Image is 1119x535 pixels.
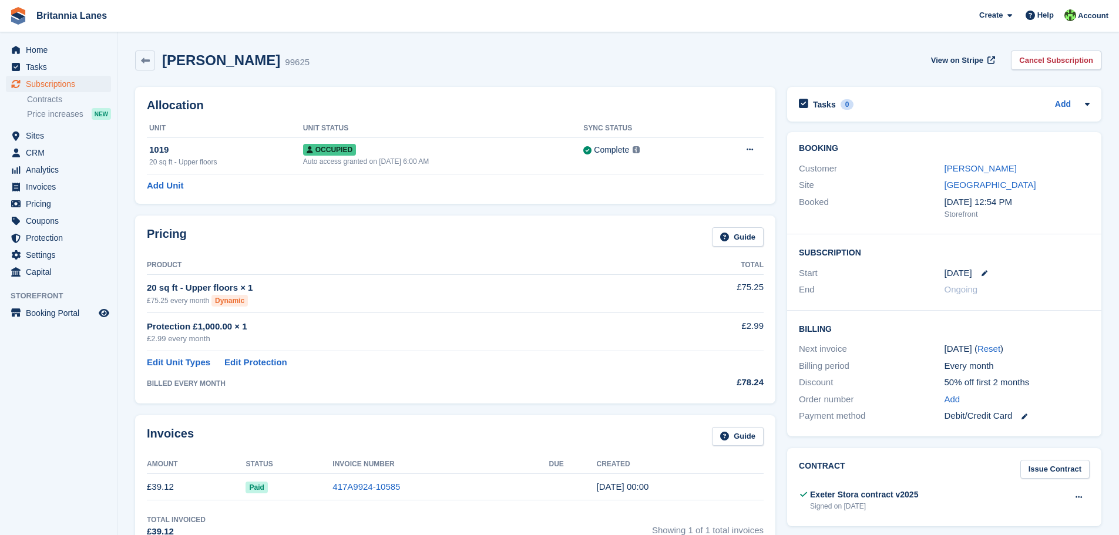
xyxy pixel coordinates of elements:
[6,230,111,246] a: menu
[6,305,111,321] a: menu
[6,196,111,212] a: menu
[6,76,111,92] a: menu
[799,359,944,373] div: Billing period
[303,156,584,167] div: Auto access granted on [DATE] 6:00 AM
[945,284,978,294] span: Ongoing
[26,76,96,92] span: Subscriptions
[810,489,918,501] div: Exeter Stora contract v2025
[6,59,111,75] a: menu
[799,179,944,192] div: Site
[945,267,972,280] time: 2025-08-06 23:00:00 UTC
[977,344,1000,354] a: Reset
[1064,9,1076,21] img: Robert Parr
[147,427,194,446] h2: Invoices
[26,264,96,280] span: Capital
[664,274,764,312] td: £75.25
[9,7,27,25] img: stora-icon-8386f47178a22dfd0bd8f6a31ec36ba5ce8667c1dd55bd0f319d3a0aa187defe.svg
[147,514,206,525] div: Total Invoiced
[246,482,267,493] span: Paid
[945,342,1090,356] div: [DATE] ( )
[147,281,664,295] div: 20 sq ft - Upper floors × 1
[26,247,96,263] span: Settings
[285,56,310,69] div: 99625
[799,342,944,356] div: Next invoice
[26,127,96,144] span: Sites
[11,290,117,302] span: Storefront
[147,227,187,247] h2: Pricing
[147,333,664,345] div: £2.99 every month
[1011,51,1101,70] a: Cancel Subscription
[26,144,96,161] span: CRM
[712,427,764,446] a: Guide
[147,99,764,112] h2: Allocation
[945,393,960,406] a: Add
[332,455,549,474] th: Invoice Number
[799,144,1090,153] h2: Booking
[799,246,1090,258] h2: Subscription
[6,161,111,178] a: menu
[597,482,649,492] time: 2025-08-06 23:00:57 UTC
[597,455,764,474] th: Created
[147,320,664,334] div: Protection £1,000.00 × 1
[26,213,96,229] span: Coupons
[813,99,836,110] h2: Tasks
[799,460,845,479] h2: Contract
[799,393,944,406] div: Order number
[6,264,111,280] a: menu
[6,144,111,161] a: menu
[27,109,83,120] span: Price increases
[799,322,1090,334] h2: Billing
[149,157,303,167] div: 20 sq ft - Upper floors
[147,295,664,307] div: £75.25 every month
[147,474,246,500] td: £39.12
[6,213,111,229] a: menu
[549,455,596,474] th: Due
[931,55,983,66] span: View on Stripe
[1020,460,1090,479] a: Issue Contract
[799,283,944,297] div: End
[945,359,1090,373] div: Every month
[810,501,918,512] div: Signed on [DATE]
[147,378,664,389] div: BILLED EVERY MONTH
[945,180,1036,190] a: [GEOGRAPHIC_DATA]
[979,9,1003,21] span: Create
[147,455,246,474] th: Amount
[26,196,96,212] span: Pricing
[841,99,854,110] div: 0
[799,409,944,423] div: Payment method
[211,295,248,307] div: Dynamic
[147,119,303,138] th: Unit
[6,247,111,263] a: menu
[945,196,1090,209] div: [DATE] 12:54 PM
[27,107,111,120] a: Price increases NEW
[97,306,111,320] a: Preview store
[799,376,944,389] div: Discount
[6,127,111,144] a: menu
[162,52,280,68] h2: [PERSON_NAME]
[799,267,944,280] div: Start
[26,42,96,58] span: Home
[303,119,584,138] th: Unit Status
[332,482,400,492] a: 417A9924-10585
[147,179,183,193] a: Add Unit
[92,108,111,120] div: NEW
[926,51,997,70] a: View on Stripe
[583,119,708,138] th: Sync Status
[799,162,944,176] div: Customer
[246,455,332,474] th: Status
[1037,9,1054,21] span: Help
[224,356,287,369] a: Edit Protection
[26,161,96,178] span: Analytics
[633,146,640,153] img: icon-info-grey-7440780725fd019a000dd9b08b2336e03edf1995a4989e88bcd33f0948082b44.svg
[664,376,764,389] div: £78.24
[6,42,111,58] a: menu
[27,94,111,105] a: Contracts
[664,256,764,275] th: Total
[26,305,96,321] span: Booking Portal
[149,143,303,157] div: 1019
[1055,98,1071,112] a: Add
[945,376,1090,389] div: 50% off first 2 months
[26,59,96,75] span: Tasks
[26,230,96,246] span: Protection
[945,163,1017,173] a: [PERSON_NAME]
